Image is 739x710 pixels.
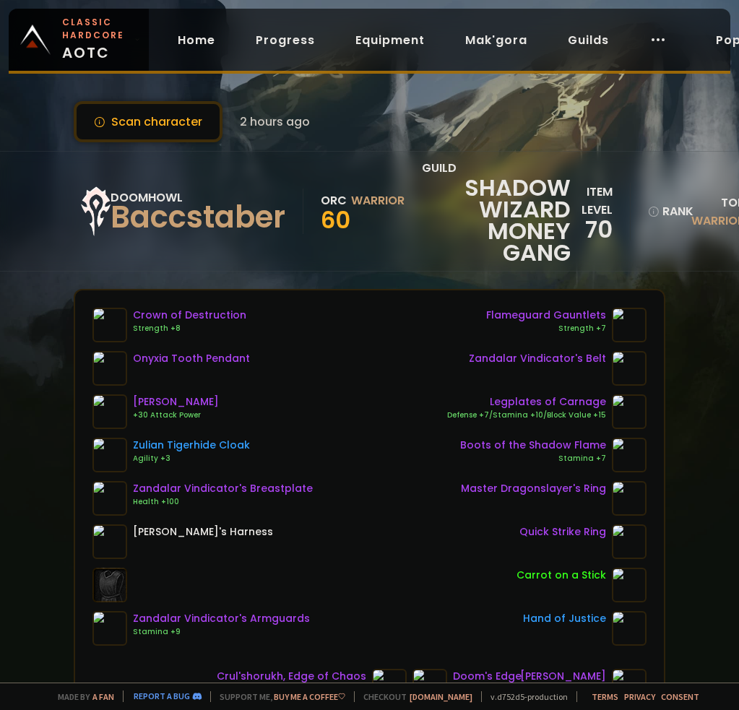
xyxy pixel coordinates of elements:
[134,690,190,701] a: Report a bug
[460,453,606,464] div: Stamina +7
[422,159,571,264] div: guild
[354,691,472,702] span: Checkout
[92,524,127,559] img: item-6125
[648,202,680,220] div: rank
[351,191,405,209] div: Warrior
[244,25,327,55] a: Progress
[133,524,273,540] div: [PERSON_NAME]'s Harness
[410,691,472,702] a: [DOMAIN_NAME]
[92,691,114,702] a: a fan
[612,394,647,429] img: item-23068
[133,323,246,334] div: Strength +8
[133,626,310,638] div: Stamina +9
[517,568,606,583] div: Carrot on a Stick
[210,691,345,702] span: Support me,
[92,611,127,646] img: item-19824
[92,481,127,516] img: item-19822
[217,669,366,684] div: Crul'shorukh, Edge of Chaos
[481,691,568,702] span: v. d752d5 - production
[422,177,571,264] span: Shadow Wizard Money Gang
[592,691,618,702] a: Terms
[612,568,647,602] img: item-11122
[344,25,436,55] a: Equipment
[556,25,621,55] a: Guilds
[92,308,127,342] img: item-18817
[49,691,114,702] span: Made by
[469,351,606,366] div: Zandalar Vindicator's Belt
[133,438,250,453] div: Zulian Tigerhide Cloak
[133,351,250,366] div: Onyxia Tooth Pendant
[460,438,606,453] div: Boots of the Shadow Flame
[520,669,606,684] div: [PERSON_NAME]
[133,453,250,464] div: Agility +3
[571,219,613,241] div: 70
[166,25,227,55] a: Home
[661,691,699,702] a: Consent
[571,183,613,219] div: item level
[133,611,310,626] div: Zandalar Vindicator's Armguards
[454,25,539,55] a: Mak'gora
[612,481,647,516] img: item-19384
[519,524,606,540] div: Quick Strike Ring
[133,481,313,496] div: Zandalar Vindicator's Breastplate
[523,611,606,626] div: Hand of Justice
[321,204,350,236] span: 60
[461,481,606,496] div: Master Dragonslayer's Ring
[133,394,219,410] div: [PERSON_NAME]
[486,323,606,334] div: Strength +7
[92,394,127,429] img: item-19394
[62,16,129,64] span: AOTC
[92,438,127,472] img: item-19907
[133,308,246,323] div: Crown of Destruction
[321,191,347,209] div: Orc
[612,308,647,342] img: item-19143
[111,207,285,228] div: Baccstaber
[447,410,606,421] div: Defense +7/Stamina +10/Block Value +15
[612,611,647,646] img: item-11815
[9,9,149,71] a: Classic HardcoreAOTC
[447,394,606,410] div: Legplates of Carnage
[240,113,310,131] span: 2 hours ago
[612,351,647,386] img: item-19823
[62,16,129,42] small: Classic Hardcore
[612,438,647,472] img: item-19381
[74,101,222,142] button: Scan character
[133,410,219,421] div: +30 Attack Power
[133,496,313,508] div: Health +100
[612,524,647,559] img: item-18821
[111,189,285,207] div: Doomhowl
[274,691,345,702] a: Buy me a coffee
[624,691,655,702] a: Privacy
[486,308,606,323] div: Flameguard Gauntlets
[92,351,127,386] img: item-18404
[453,669,522,684] div: Doom's Edge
